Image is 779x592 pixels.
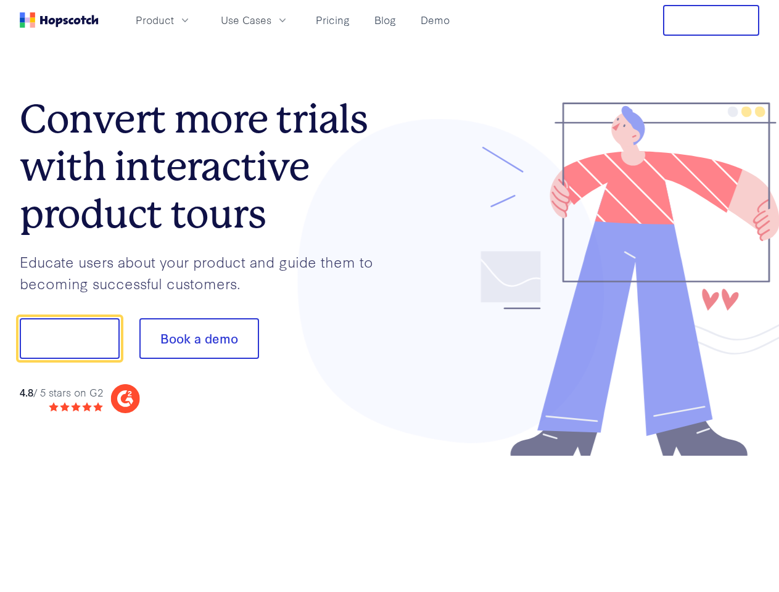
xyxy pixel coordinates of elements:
[20,385,33,399] strong: 4.8
[20,318,120,359] button: Show me!
[20,12,99,28] a: Home
[663,5,759,36] button: Free Trial
[369,10,401,30] a: Blog
[139,318,259,359] button: Book a demo
[20,385,103,400] div: / 5 stars on G2
[20,96,390,237] h1: Convert more trials with interactive product tours
[128,10,199,30] button: Product
[20,251,390,294] p: Educate users about your product and guide them to becoming successful customers.
[136,12,174,28] span: Product
[416,10,455,30] a: Demo
[213,10,296,30] button: Use Cases
[221,12,271,28] span: Use Cases
[311,10,355,30] a: Pricing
